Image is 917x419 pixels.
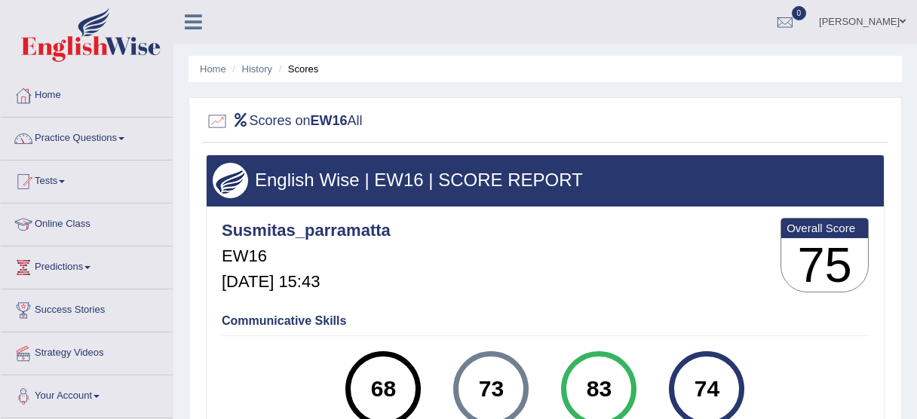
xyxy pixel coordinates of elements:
[242,63,272,75] a: History
[311,113,348,128] b: EW16
[200,63,226,75] a: Home
[1,375,173,413] a: Your Account
[1,289,173,327] a: Success Stories
[792,6,807,20] span: 0
[213,163,248,198] img: wings.png
[1,118,173,155] a: Practice Questions
[781,238,868,292] h3: 75
[787,222,863,234] b: Overall Score
[213,170,878,190] h3: English Wise | EW16 | SCORE REPORT
[222,273,391,291] h5: [DATE] 15:43
[1,161,173,198] a: Tests
[1,246,173,284] a: Predictions
[222,222,391,240] h4: Susmitas_parramatta
[206,110,363,133] h2: Scores on All
[1,75,173,112] a: Home
[222,247,391,265] h5: EW16
[1,203,173,241] a: Online Class
[275,62,319,76] li: Scores
[1,332,173,370] a: Strategy Videos
[222,314,869,328] h4: Communicative Skills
